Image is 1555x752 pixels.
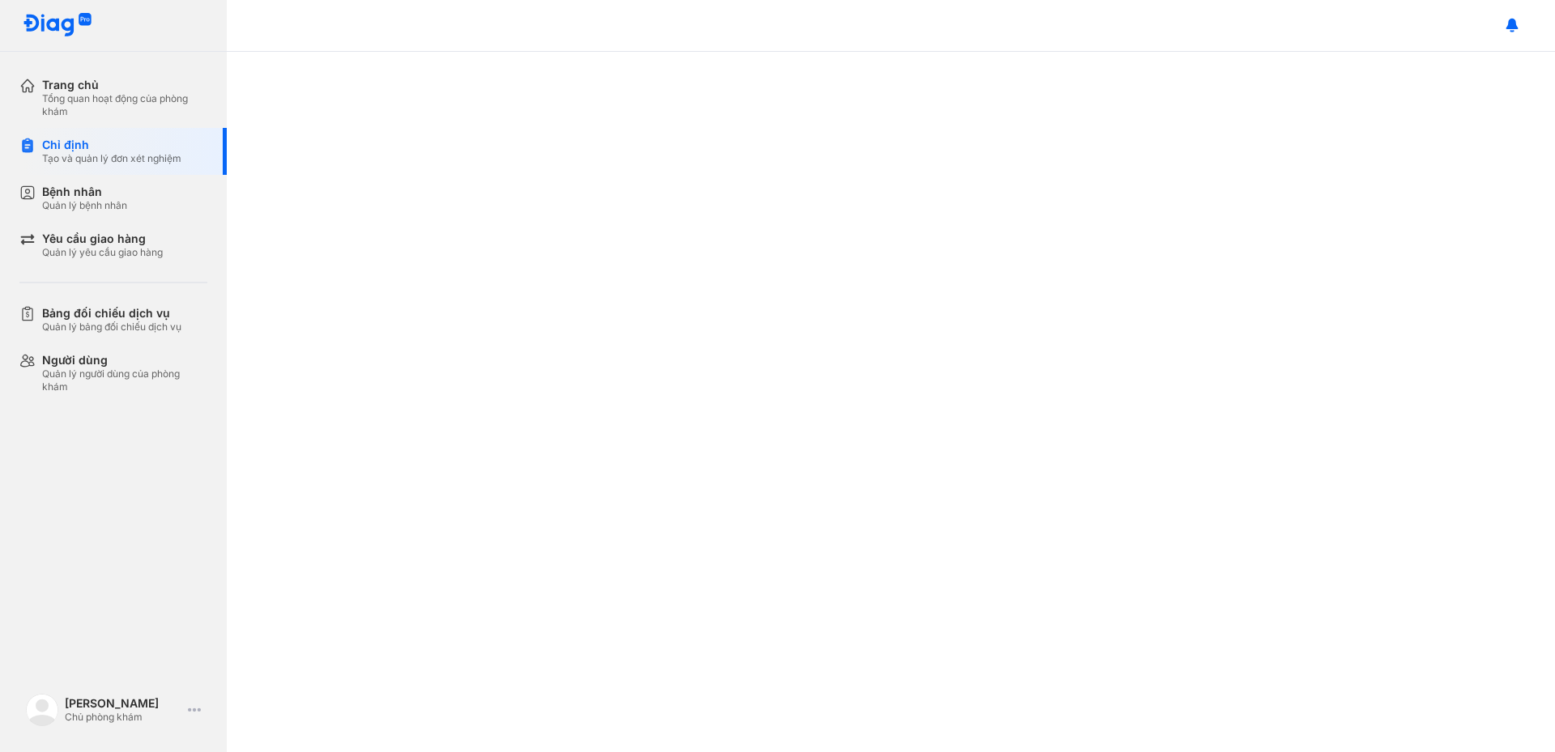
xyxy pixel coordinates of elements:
div: Quản lý bệnh nhân [42,199,127,212]
div: Quản lý bảng đối chiếu dịch vụ [42,321,181,334]
div: Tạo và quản lý đơn xét nghiệm [42,152,181,165]
div: Trang chủ [42,78,207,92]
div: Người dùng [42,353,207,368]
div: Quản lý người dùng của phòng khám [42,368,207,393]
div: Bệnh nhân [42,185,127,199]
img: logo [23,13,92,38]
div: Chủ phòng khám [65,711,181,724]
div: Chỉ định [42,138,181,152]
div: Tổng quan hoạt động của phòng khám [42,92,207,118]
div: Bảng đối chiếu dịch vụ [42,306,181,321]
div: Quản lý yêu cầu giao hàng [42,246,163,259]
div: [PERSON_NAME] [65,696,181,711]
img: logo [26,694,58,726]
div: Yêu cầu giao hàng [42,232,163,246]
